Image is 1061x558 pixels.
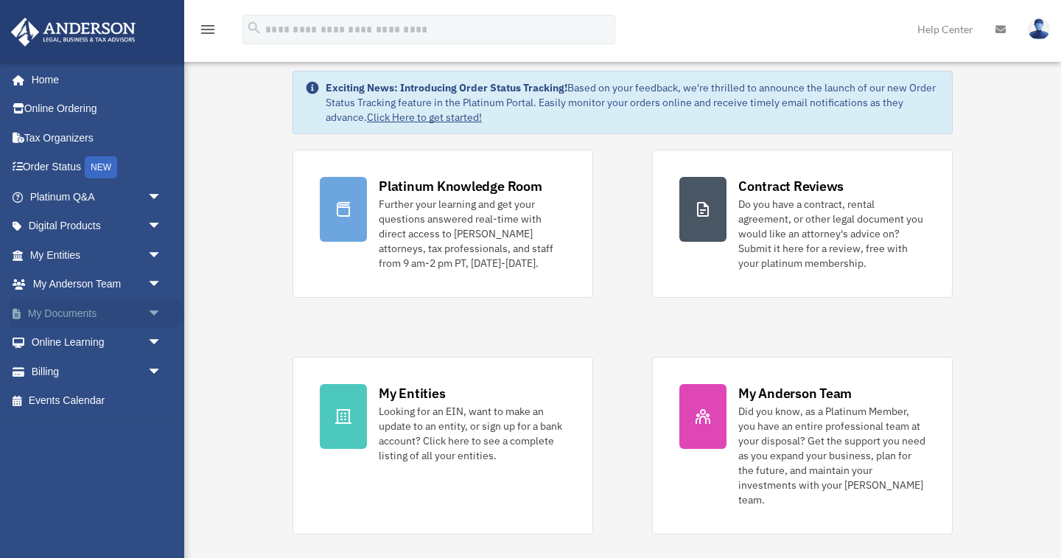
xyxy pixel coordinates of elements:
[10,65,177,94] a: Home
[147,212,177,242] span: arrow_drop_down
[147,357,177,387] span: arrow_drop_down
[10,240,184,270] a: My Entitiesarrow_drop_down
[147,328,177,358] span: arrow_drop_down
[10,212,184,241] a: Digital Productsarrow_drop_down
[379,197,566,271] div: Further your learning and get your questions answered real-time with direct access to [PERSON_NAM...
[147,182,177,212] span: arrow_drop_down
[10,357,184,386] a: Billingarrow_drop_down
[10,94,184,124] a: Online Ordering
[738,404,925,507] div: Did you know, as a Platinum Member, you have an entire professional team at your disposal? Get th...
[147,270,177,300] span: arrow_drop_down
[379,177,542,195] div: Platinum Knowledge Room
[10,299,184,328] a: My Documentsarrow_drop_down
[1028,18,1050,40] img: User Pic
[10,123,184,153] a: Tax Organizers
[7,18,140,46] img: Anderson Advisors Platinum Portal
[10,153,184,183] a: Order StatusNEW
[10,386,184,416] a: Events Calendar
[379,404,566,463] div: Looking for an EIN, want to make an update to an entity, or sign up for a bank account? Click her...
[246,20,262,36] i: search
[738,384,852,402] div: My Anderson Team
[738,197,925,271] div: Do you have a contract, rental agreement, or other legal document you would like an attorney's ad...
[379,384,445,402] div: My Entities
[738,177,844,195] div: Contract Reviews
[326,80,940,125] div: Based on your feedback, we're thrilled to announce the launch of our new Order Status Tracking fe...
[199,26,217,38] a: menu
[147,240,177,271] span: arrow_drop_down
[293,357,593,534] a: My Entities Looking for an EIN, want to make an update to an entity, or sign up for a bank accoun...
[293,150,593,298] a: Platinum Knowledge Room Further your learning and get your questions answered real-time with dire...
[147,299,177,329] span: arrow_drop_down
[367,111,482,124] a: Click Here to get started!
[10,270,184,299] a: My Anderson Teamarrow_drop_down
[652,150,953,298] a: Contract Reviews Do you have a contract, rental agreement, or other legal document you would like...
[199,21,217,38] i: menu
[85,156,117,178] div: NEW
[10,328,184,358] a: Online Learningarrow_drop_down
[652,357,953,534] a: My Anderson Team Did you know, as a Platinum Member, you have an entire professional team at your...
[326,81,567,94] strong: Exciting News: Introducing Order Status Tracking!
[10,182,184,212] a: Platinum Q&Aarrow_drop_down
